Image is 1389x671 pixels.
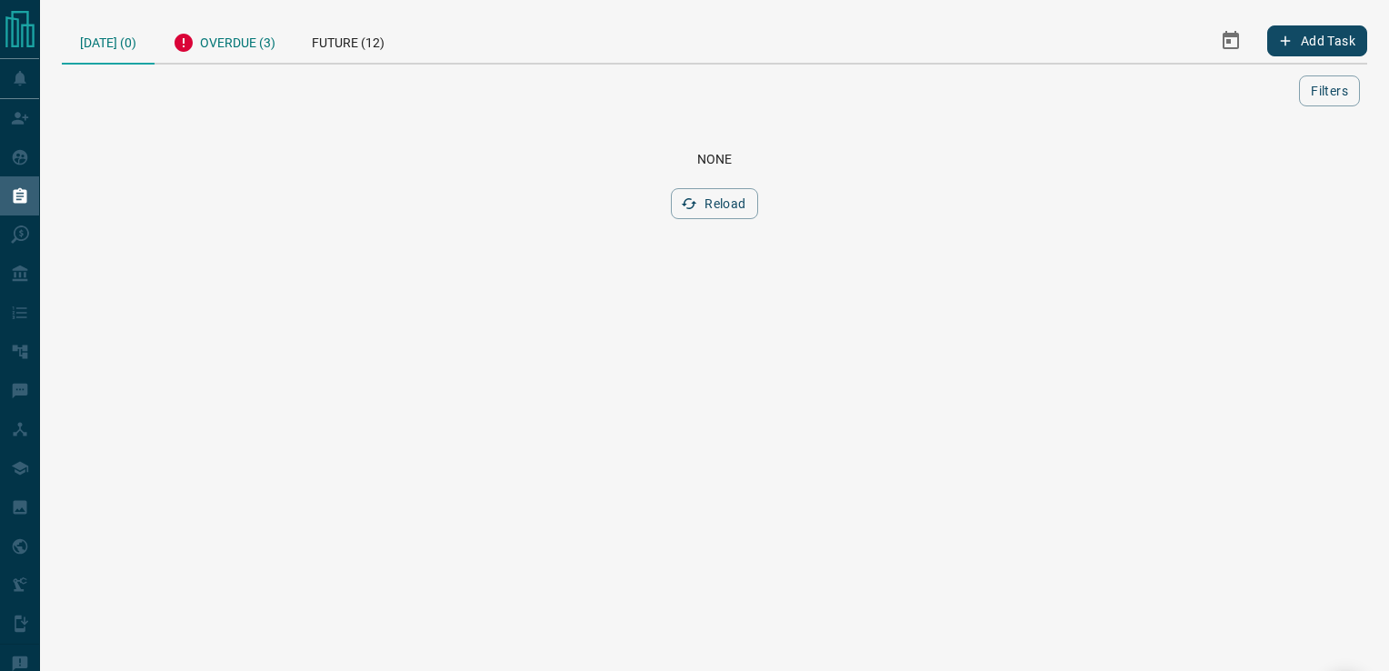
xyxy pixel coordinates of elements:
[1299,75,1360,106] button: Filters
[1209,19,1253,63] button: Select Date Range
[671,188,757,219] button: Reload
[62,18,155,65] div: [DATE] (0)
[1267,25,1367,56] button: Add Task
[84,152,1345,166] div: None
[155,18,294,63] div: Overdue (3)
[294,18,403,63] div: Future (12)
